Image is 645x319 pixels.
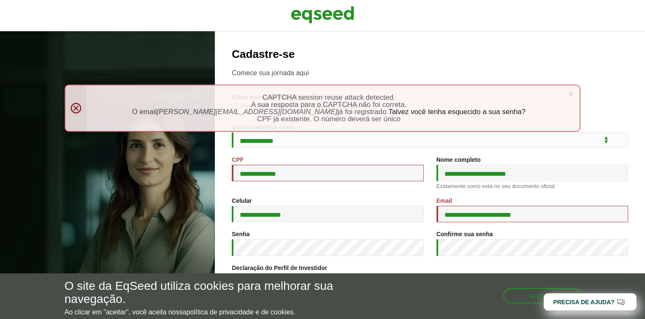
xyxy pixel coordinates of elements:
[65,308,374,316] p: Ao clicar em "aceitar", você aceita nossa .
[291,4,354,25] img: EqSeed Logo
[436,231,493,237] label: Confirme sua senha
[568,90,573,98] a: ×
[157,108,337,116] em: [PERSON_NAME][EMAIL_ADDRESS][DOMAIN_NAME]
[232,265,327,271] label: Declaração do Perfil de Investidor
[232,69,628,77] p: Comece sua jornada aqui
[95,115,563,123] li: CPF já existente. O número deverá ser único
[436,183,628,189] div: Exatamente como está no seu documento oficial
[65,280,374,306] h5: O site da EqSeed utiliza cookies para melhorar sua navegação.
[232,157,244,163] label: CPF
[95,94,563,101] li: CAPTCHA session reuse attack detected.
[232,231,249,237] label: Senha
[388,108,526,115] a: Talvez você tenha esquecido a sua senha?
[436,198,452,204] label: Email
[503,288,581,303] button: Aceitar
[95,108,563,115] li: O email já foi registrado.
[95,101,563,108] li: A sua resposta para o CAPTCHA não foi correta.
[232,198,252,204] label: Celular
[187,309,294,316] a: política de privacidade e de cookies
[436,157,481,163] label: Nome completo
[232,48,628,60] h2: Cadastre-se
